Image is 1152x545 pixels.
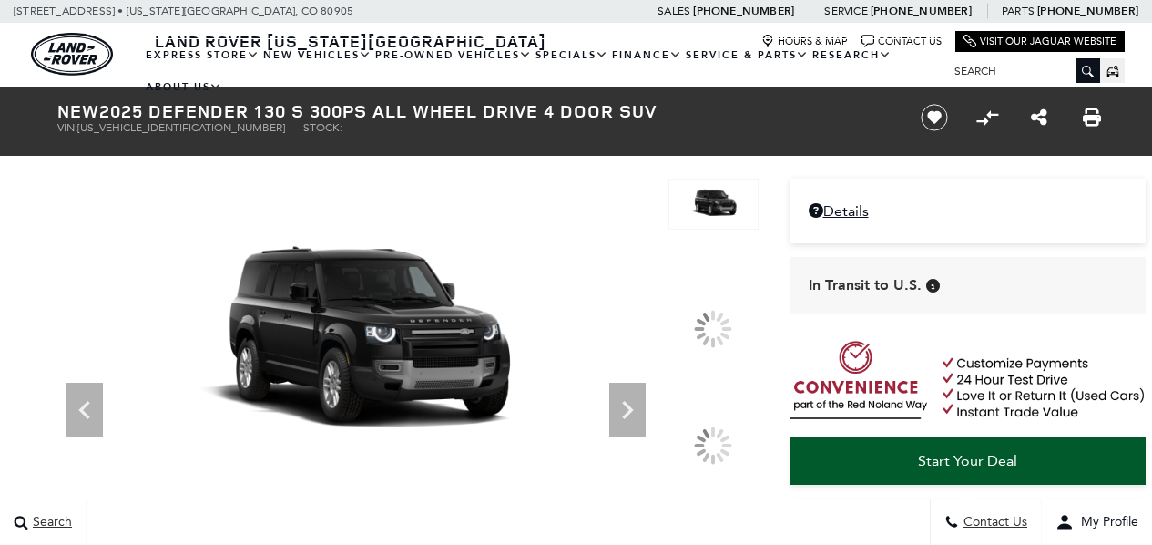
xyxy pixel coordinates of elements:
a: [PHONE_NUMBER] [693,4,794,18]
span: My Profile [1074,515,1138,530]
span: Sales [658,5,690,17]
a: Land Rover [US_STATE][GEOGRAPHIC_DATA] [144,30,557,52]
span: Stock: [303,121,342,134]
a: [PHONE_NUMBER] [1037,4,1138,18]
span: Contact Us [959,515,1027,530]
nav: Main Navigation [144,39,941,103]
img: New 2025 Santorini Black LAND ROVER S 300PS image 1 [57,179,656,515]
span: Service [824,5,867,17]
a: Print this New 2025 Defender 130 S 300PS All Wheel Drive 4 Door SUV [1083,107,1101,129]
a: Service & Parts [684,39,810,71]
a: Share this New 2025 Defender 130 S 300PS All Wheel Drive 4 Door SUV [1031,107,1047,129]
h1: 2025 Defender 130 S 300PS All Wheel Drive 4 Door SUV [57,101,891,121]
button: Save vehicle [914,103,954,132]
a: land-rover [31,33,113,76]
a: Pre-Owned Vehicles [373,39,534,71]
strong: New [57,98,99,123]
a: [PHONE_NUMBER] [871,4,972,18]
a: Details [809,202,1127,220]
a: Specials [534,39,610,71]
span: Land Rover [US_STATE][GEOGRAPHIC_DATA] [155,30,546,52]
div: Vehicle has shipped from factory of origin. Estimated time of delivery to Retailer is on average ... [926,279,940,293]
span: Parts [1002,5,1035,17]
input: Search [941,60,1100,82]
a: Hours & Map [761,35,848,48]
a: Finance [610,39,684,71]
a: Start Your Deal [790,437,1146,485]
span: Search [28,515,72,530]
a: Visit Our Jaguar Website [963,35,1116,48]
a: Contact Us [861,35,942,48]
a: About Us [144,71,224,103]
span: [US_VEHICLE_IDENTIFICATION_NUMBER] [77,121,285,134]
button: user-profile-menu [1042,499,1152,545]
a: EXPRESS STORE [144,39,261,71]
button: Compare vehicle [974,104,1001,131]
a: [STREET_ADDRESS] • [US_STATE][GEOGRAPHIC_DATA], CO 80905 [14,5,353,17]
a: New Vehicles [261,39,373,71]
span: VIN: [57,121,77,134]
a: Research [810,39,893,71]
img: New 2025 Santorini Black LAND ROVER S 300PS image 1 [668,179,758,230]
span: In Transit to U.S. [809,275,922,295]
span: Start Your Deal [918,452,1017,469]
img: Land Rover [31,33,113,76]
